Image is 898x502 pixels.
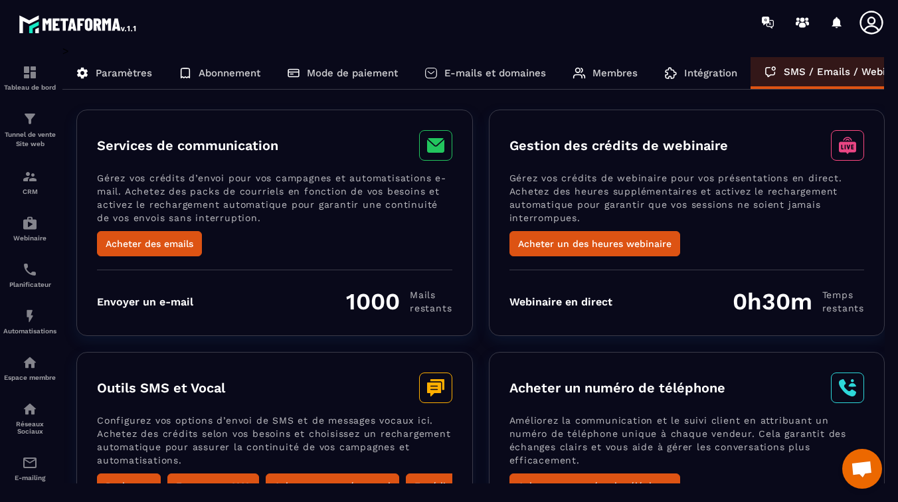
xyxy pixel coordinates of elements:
a: emailemailE-mailing [3,445,56,491]
p: Gérez vos crédits de webinaire pour vos présentations en direct. Achetez des heures supplémentair... [509,171,865,231]
button: Recharger [97,473,161,499]
p: Abonnement [199,67,260,79]
img: formation [22,169,38,185]
p: Planificateur [3,281,56,288]
h3: Services de communication [97,137,278,153]
span: Temps [822,288,864,301]
a: schedulerschedulerPlanificateur [3,252,56,298]
p: Tableau de bord [3,84,56,91]
a: social-networksocial-networkRéseaux Sociaux [3,391,56,445]
p: Configurez vos options d’envoi de SMS et de messages vocaux ici. Achetez des crédits selon vos be... [97,414,452,473]
p: E-mails et domaines [444,67,546,79]
p: Membres [592,67,638,79]
p: Réseaux Sociaux [3,420,56,435]
img: formation [22,111,38,127]
p: CRM [3,188,56,195]
button: Acheter des emails [97,231,202,256]
p: Gérez vos crédits d’envoi pour vos campagnes et automatisations e-mail. Achetez des packs de cour... [97,171,452,231]
h3: Outils SMS et Vocal [97,380,225,396]
button: Expéditeur [406,473,474,499]
img: scheduler [22,262,38,278]
img: automations [22,215,38,231]
img: social-network [22,401,38,417]
img: automations [22,308,38,324]
p: Tunnel de vente Site web [3,130,56,149]
p: Paramètres [96,67,152,79]
a: automationsautomationsEspace membre [3,345,56,391]
button: Acheter un des heures webinaire [509,231,680,256]
a: formationformationTableau de bord [3,54,56,101]
span: Mails [410,288,452,301]
h3: Gestion des crédits de webinaire [509,137,728,153]
span: restants [822,301,864,315]
img: email [22,455,38,471]
div: Envoyer un e-mail [97,295,193,308]
p: E-mailing [3,474,56,481]
div: Webinaire en direct [509,295,612,308]
a: automationsautomationsAutomatisations [3,298,56,345]
button: Acheter un numéro de téléphone [509,473,680,499]
a: automationsautomationsWebinaire [3,205,56,252]
a: formationformationTunnel de vente Site web [3,101,56,159]
div: Ouvrir le chat [842,449,882,489]
div: 1000 [346,288,452,315]
a: formationformationCRM [3,159,56,205]
span: restants [410,301,452,315]
p: Améliorez la communication et le suivi client en attribuant un numéro de téléphone unique à chaqu... [509,414,865,473]
p: Mode de paiement [307,67,398,79]
p: Webinaire [3,234,56,242]
p: Espace membre [3,374,56,381]
button: Acheter un numéro vocal [266,473,399,499]
img: logo [19,12,138,36]
h3: Acheter un numéro de téléphone [509,380,725,396]
img: automations [22,355,38,371]
img: formation [22,64,38,80]
div: 0h30m [733,288,864,315]
p: Automatisations [3,327,56,335]
p: Intégration [684,67,737,79]
button: Envoyer un SMS [167,473,259,499]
